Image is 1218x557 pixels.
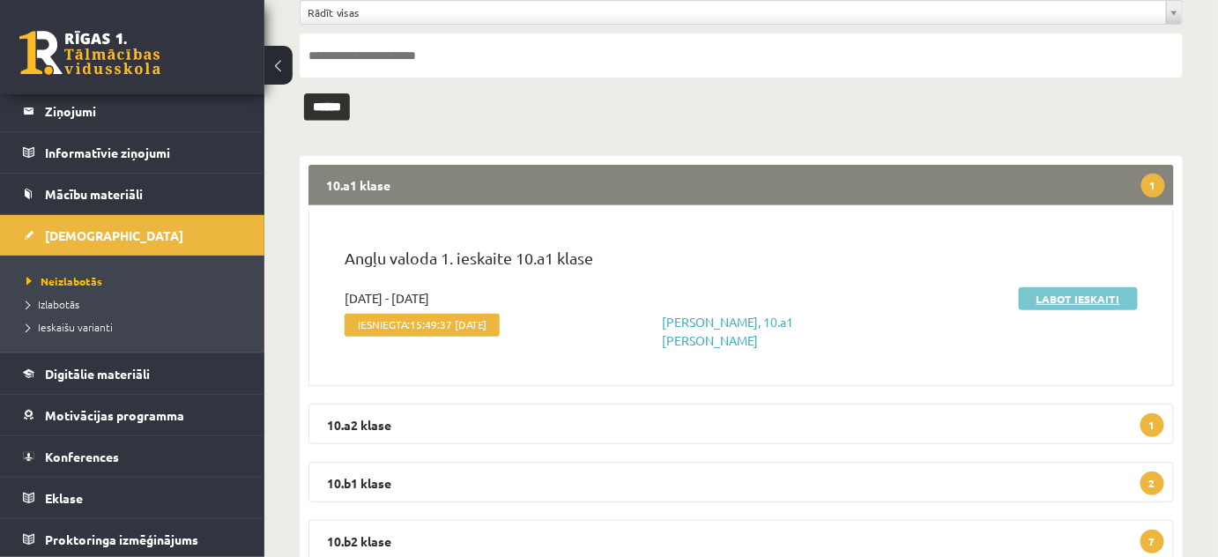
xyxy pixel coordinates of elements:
[45,366,150,382] span: Digitālie materiāli
[45,490,83,506] span: Eklase
[308,404,1174,444] legend: 10.a2 klase
[23,395,242,435] a: Motivācijas programma
[26,319,247,335] a: Ieskaišu varianti
[345,289,429,308] span: [DATE] - [DATE]
[1140,472,1164,495] span: 2
[45,531,198,547] span: Proktoringa izmēģinājums
[345,246,1138,278] p: Angļu valoda 1. ieskaite 10.a1 klase
[1140,413,1164,437] span: 1
[23,478,242,518] a: Eklase
[301,1,1182,24] a: Rādīt visas
[308,462,1174,502] legend: 10.b1 klase
[45,186,143,202] span: Mācību materiāli
[45,91,242,131] legend: Ziņojumi
[26,297,79,311] span: Izlabotās
[1141,174,1165,197] span: 1
[23,174,242,214] a: Mācību materiāli
[1140,530,1164,553] span: 7
[26,273,247,289] a: Neizlabotās
[23,353,242,394] a: Digitālie materiāli
[26,320,113,334] span: Ieskaišu varianti
[308,1,1159,24] span: Rādīt visas
[23,436,242,477] a: Konferences
[23,91,242,131] a: Ziņojumi
[308,165,1174,205] legend: 10.a1 klase
[662,314,793,348] a: [PERSON_NAME], 10.a1 [PERSON_NAME]
[345,314,500,337] span: Iesniegta:
[23,132,242,173] a: Informatīvie ziņojumi
[26,296,247,312] a: Izlabotās
[1019,287,1138,310] a: Labot ieskaiti
[410,318,486,330] span: 15:49:37 [DATE]
[45,407,184,423] span: Motivācijas programma
[19,31,160,75] a: Rīgas 1. Tālmācības vidusskola
[45,132,242,173] legend: Informatīvie ziņojumi
[45,227,183,243] span: [DEMOGRAPHIC_DATA]
[26,274,102,288] span: Neizlabotās
[23,215,242,256] a: [DEMOGRAPHIC_DATA]
[45,449,119,464] span: Konferences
